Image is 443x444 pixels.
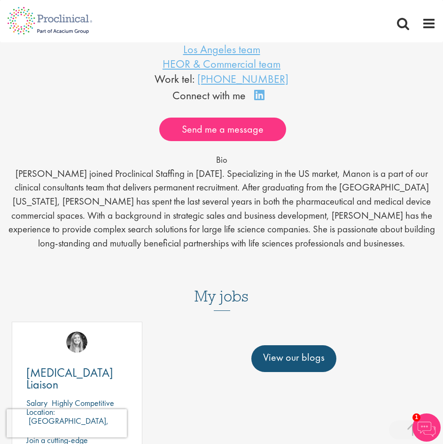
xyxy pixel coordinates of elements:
[163,56,280,71] a: HEOR & Commercial team
[183,42,260,56] a: Los Angeles team
[251,345,336,372] a: View our blogs
[197,71,288,86] a: [PHONE_NUMBER]
[412,413,420,421] span: 1
[7,288,436,304] h3: My jobs
[216,154,227,166] span: Bio
[7,167,436,251] p: [PERSON_NAME] joined Proclinical Staffing in [DATE]. Specializing in the US market, Manon is a pa...
[412,413,441,442] img: Chatbot
[26,397,47,408] span: Salary
[66,332,87,353] img: Manon Fuller
[155,71,194,86] span: Work tel:
[7,409,127,437] iframe: reCAPTCHA
[159,118,286,141] a: Send me a message
[52,397,114,408] p: Highly Competitive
